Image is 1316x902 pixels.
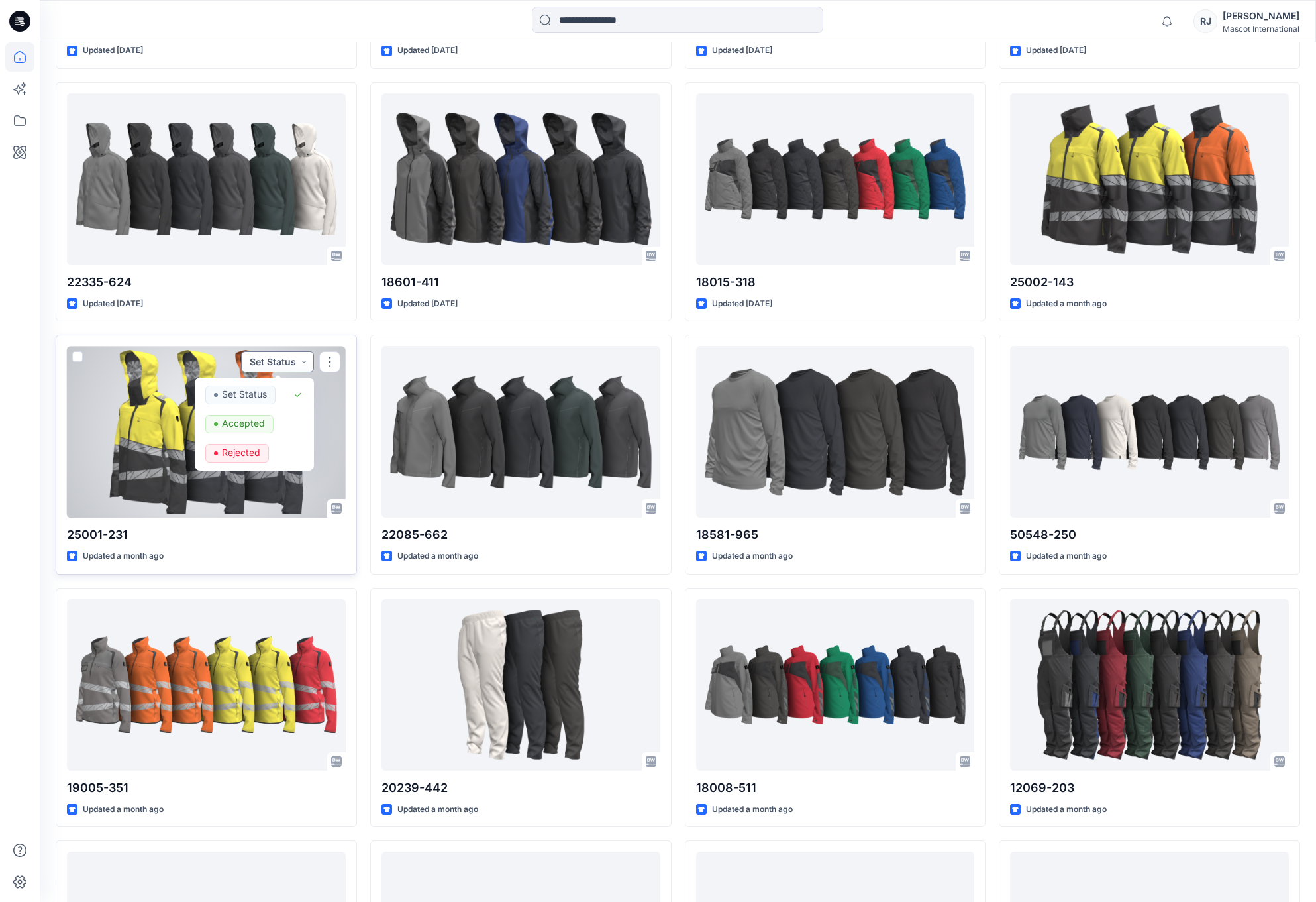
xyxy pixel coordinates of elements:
a: 50548-250 [1010,346,1289,518]
p: Accepted [222,415,265,432]
p: 50548-250 [1010,526,1289,544]
div: Mascot International [1223,24,1299,34]
p: Updated a month ago [83,549,164,563]
a: 18601-411 [381,93,660,265]
p: Updated a month ago [397,549,478,563]
p: Set Status [222,386,267,403]
p: 18015-318 [696,273,975,292]
p: 22335-624 [67,273,346,292]
p: Updated [DATE] [712,297,772,311]
p: Updated [DATE] [712,44,772,58]
p: 12069-203 [1010,779,1289,797]
p: Updated [DATE] [83,297,143,311]
p: Updated a month ago [712,803,793,817]
p: 25002-143 [1010,273,1289,292]
p: Updated [DATE] [397,44,458,58]
div: [PERSON_NAME] [1223,8,1299,24]
p: Updated a month ago [1026,549,1107,563]
p: 18008-511 [696,779,975,797]
a: 22085-662 [381,346,660,518]
a: 25002-143 [1010,93,1289,265]
p: 25001-231 [67,526,346,544]
div: RJ [1193,9,1217,33]
p: Updated a month ago [397,803,478,817]
a: 19005-351 [67,599,346,771]
p: 22085-662 [381,526,660,544]
a: 18015-318 [696,93,975,265]
p: 18601-411 [381,273,660,292]
p: 19005-351 [67,779,346,797]
p: Updated a month ago [1026,297,1107,311]
p: Updated [DATE] [1026,44,1086,58]
p: Updated a month ago [712,549,793,563]
p: Updated [DATE] [397,297,458,311]
a: 12069-203 [1010,599,1289,771]
p: Updated a month ago [1026,803,1107,817]
a: 22335-624 [67,93,346,265]
a: 25001-231 [67,346,346,518]
a: 18581-965 [696,346,975,518]
p: Rejected [222,444,260,461]
a: 20239-442 [381,599,660,771]
p: 18581-965 [696,526,975,544]
p: 20239-442 [381,779,660,797]
p: Updated [DATE] [83,44,143,58]
p: Updated a month ago [83,803,164,817]
a: 18008-511 [696,599,975,771]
